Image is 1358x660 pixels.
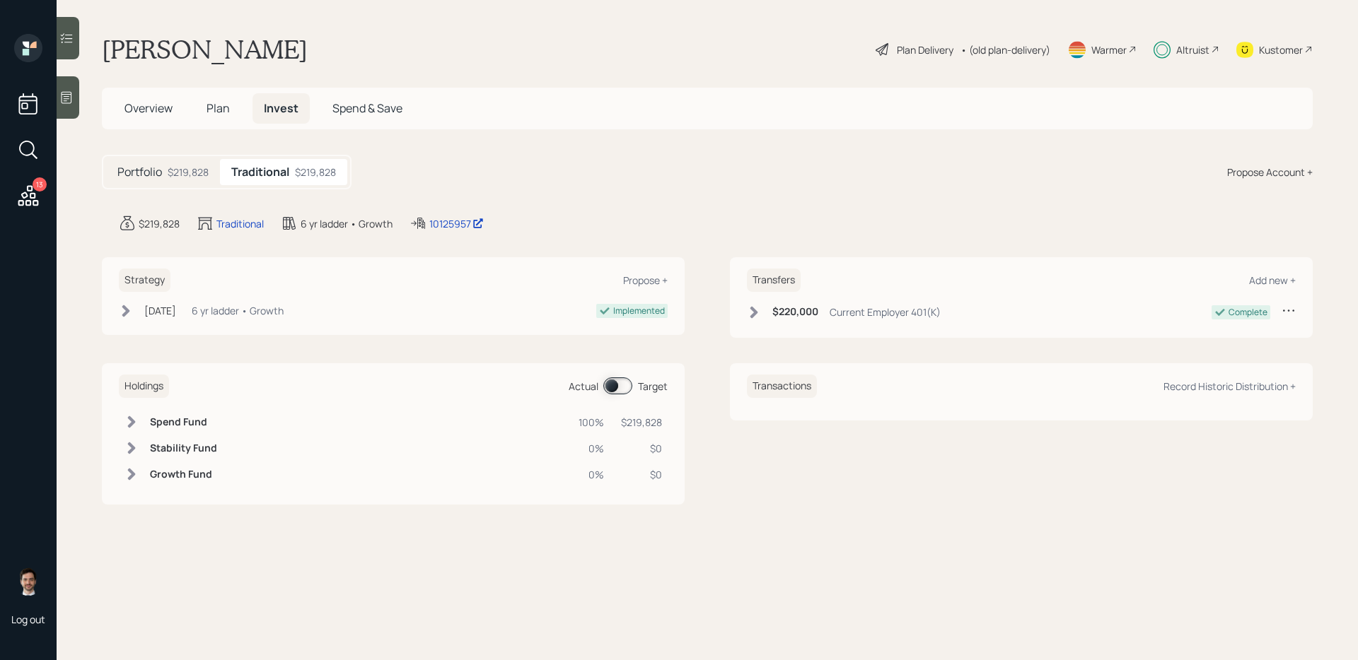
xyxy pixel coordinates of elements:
[747,375,817,398] h6: Transactions
[139,216,180,231] div: $219,828
[231,165,289,179] h5: Traditional
[1176,42,1209,57] div: Altruist
[119,269,170,292] h6: Strategy
[621,415,662,430] div: $219,828
[830,305,941,319] div: Current Employer 401(K)
[897,42,953,57] div: Plan Delivery
[150,416,217,428] h6: Spend Fund
[332,100,402,116] span: Spend & Save
[579,415,604,430] div: 100%
[621,467,662,482] div: $0
[150,442,217,454] h6: Stability Fund
[102,34,308,65] h1: [PERSON_NAME]
[207,100,230,116] span: Plan
[579,441,604,456] div: 0%
[621,441,662,456] div: $0
[429,216,484,231] div: 10125957
[1259,42,1303,57] div: Kustomer
[11,613,45,626] div: Log out
[638,379,668,394] div: Target
[119,375,169,398] h6: Holdings
[216,216,264,231] div: Traditional
[301,216,393,231] div: 6 yr ladder • Growth
[613,305,665,317] div: Implemented
[192,303,284,318] div: 6 yr ladder • Growth
[579,467,604,482] div: 0%
[1091,42,1127,57] div: Warmer
[569,379,598,394] div: Actual
[264,100,298,116] span: Invest
[1227,165,1313,179] div: Propose Account +
[124,100,173,116] span: Overview
[33,177,47,191] div: 13
[1249,273,1296,287] div: Add new +
[117,165,162,179] h5: Portfolio
[1163,379,1296,393] div: Record Historic Distribution +
[295,165,336,179] div: $219,828
[14,567,42,596] img: jonah-coleman-headshot.png
[144,303,176,318] div: [DATE]
[772,306,818,318] h6: $220,000
[168,165,209,179] div: $219,828
[961,42,1050,57] div: • (old plan-delivery)
[150,469,217,481] h6: Growth Fund
[1229,306,1267,319] div: Complete
[747,269,801,292] h6: Transfers
[623,273,668,287] div: Propose +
